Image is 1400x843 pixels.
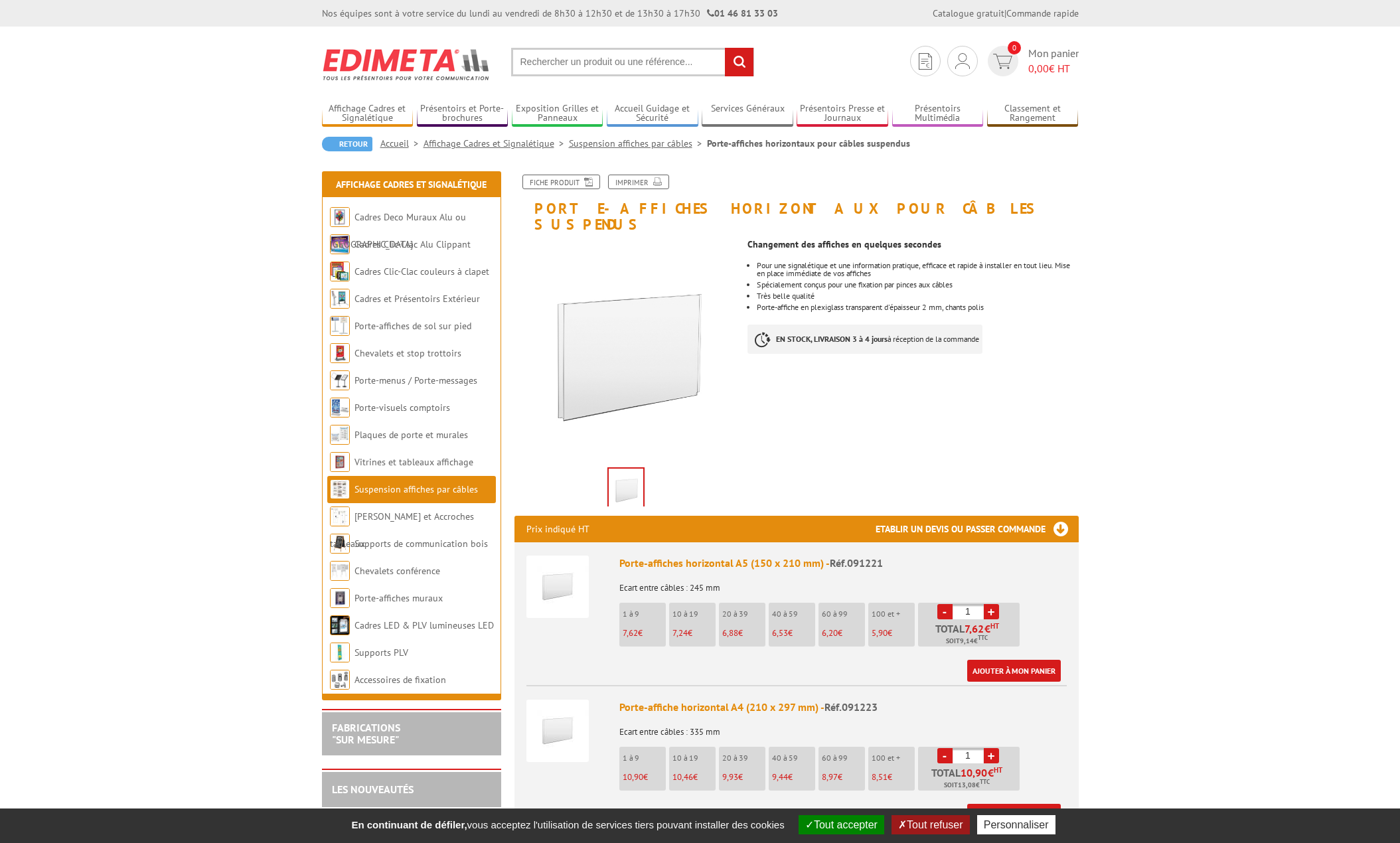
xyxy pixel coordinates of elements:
a: Affichage Cadres et Signalétique [424,137,569,149]
span: 5,90 [872,627,888,639]
span: 6,53 [772,627,788,639]
a: Accueil Guidage et Sécurité [607,103,698,125]
strong: Changement des affiches en quelques secondes [747,238,941,250]
img: Porte-affiches horizontal A5 (150 x 210 mm) [526,556,589,618]
input: Rechercher un produit ou une référence... [511,48,754,76]
a: devis rapide 0 Mon panier 0,00€ HT [984,46,1079,76]
sup: TTC [978,634,988,641]
p: 60 à 99 [822,609,865,619]
img: Plaques de porte et murales [330,425,350,445]
span: 8,51 [872,771,888,783]
a: Retour [322,137,372,151]
p: Ecart entre câbles : 335 mm [619,718,1067,737]
span: 9,44 [772,771,788,783]
strong: 01 46 81 33 03 [707,7,778,19]
p: € [623,629,666,638]
li: Spécialement conçus pour une fixation par pinces aux câbles [757,281,1078,289]
button: Tout refuser [892,815,969,834]
a: Accessoires de fixation [354,674,446,686]
img: Accessoires de fixation [330,670,350,690]
p: 10 à 19 [672,609,716,619]
p: € [872,773,915,782]
a: Classement et Rangement [987,103,1079,125]
p: Ecart entre câbles : 245 mm [619,574,1067,593]
div: Porte-affiches horizontal A5 (150 x 210 mm) - [619,556,1067,571]
sup: HT [994,765,1002,775]
a: Porte-affiches de sol sur pied [354,320,471,332]
a: Affichage Cadres et Signalétique [336,179,487,191]
span: vous acceptez l'utilisation de services tiers pouvant installer des cookies [345,819,791,830]
li: Porte-affiches horizontaux pour câbles suspendus [707,137,910,150]
a: Ajouter à mon panier [967,804,1061,826]
span: 8,97 [822,771,838,783]
sup: TTC [980,778,990,785]
img: Porte-menus / Porte-messages [330,370,350,390]
a: Présentoirs Presse et Journaux [797,103,888,125]
span: 7,62 [623,627,638,639]
p: € [672,773,716,782]
a: Suspension affiches par câbles [569,137,707,149]
span: 6,88 [722,627,738,639]
a: - [937,604,953,619]
img: Cadres Clic-Clac couleurs à clapet [330,262,350,281]
li: Porte-affiche en plexiglass transparent d'épaisseur 2 mm, chants polis [757,303,1078,311]
a: Cadres Deco Muraux Alu ou [GEOGRAPHIC_DATA] [330,211,466,250]
a: Cadres Clic-Clac Alu Clippant [354,238,471,250]
span: 0 [1008,41,1021,54]
p: € [872,629,915,638]
img: Supports PLV [330,643,350,662]
h3: Etablir un devis ou passer commande [876,516,1079,542]
img: Porte-affiches de sol sur pied [330,316,350,336]
a: Exposition Grilles et Panneaux [512,103,603,125]
img: Vitrines et tableaux affichage [330,452,350,472]
span: 9,93 [722,771,738,783]
p: € [722,773,765,782]
span: Soit € [946,636,988,647]
p: € [822,629,865,638]
p: € [822,773,865,782]
img: suspendus_par_cables_091221.jpg [609,469,643,510]
a: LES NOUVEAUTÉS [332,783,414,796]
a: Présentoirs et Porte-brochures [417,103,508,125]
p: 10 à 19 [672,753,716,763]
p: € [623,773,666,782]
a: [PERSON_NAME] et Accroches tableaux [330,510,474,550]
sup: HT [990,621,999,631]
a: Affichage Cadres et Signalétique [322,103,414,125]
span: 9,14 [960,636,974,647]
span: € [988,767,994,778]
span: 13,08 [958,780,976,791]
a: Porte-affiches muraux [354,592,443,604]
p: € [722,629,765,638]
a: Vitrines et tableaux affichage [354,456,473,468]
span: 0,00 [1028,62,1049,75]
a: Porte-visuels comptoirs [354,402,450,414]
div: | [933,7,1079,20]
p: € [772,629,815,638]
a: Plaques de porte et murales [354,429,468,441]
strong: En continuant de défiler, [351,819,467,830]
p: 60 à 99 [822,753,865,763]
span: € HT [1028,61,1079,76]
span: Réf.091223 [824,700,878,714]
img: Chevalets et stop trottoirs [330,343,350,363]
span: 10,90 [623,771,643,783]
a: Commande rapide [1006,7,1079,19]
p: € [672,629,716,638]
strong: EN STOCK, LIVRAISON 3 à 4 jours [776,334,888,344]
a: Suspension affiches par câbles [354,483,478,495]
img: devis rapide [955,53,970,69]
p: 100 et + [872,609,915,619]
span: 10,46 [672,771,693,783]
img: Cadres et Présentoirs Extérieur [330,289,350,309]
img: Cadres LED & PLV lumineuses LED [330,615,350,635]
span: 7,62 [965,623,984,634]
p: Total [921,767,1020,791]
img: Porte-visuels comptoirs [330,398,350,418]
li: Pour une signalétique et une information pratique, efficace et rapide à installer en tout lieu. M... [757,262,1078,277]
a: Cadres et Présentoirs Extérieur [354,293,480,305]
a: Supports PLV [354,647,408,658]
img: Cimaises et Accroches tableaux [330,506,350,526]
img: Cadres Deco Muraux Alu ou Bois [330,207,350,227]
a: Ajouter à mon panier [967,660,1061,682]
